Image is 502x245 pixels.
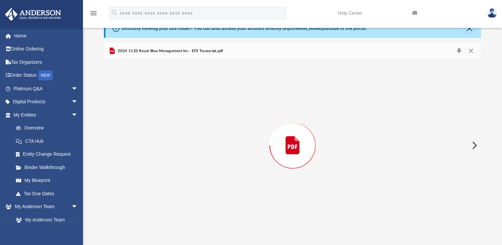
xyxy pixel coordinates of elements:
[9,122,88,135] a: Overview
[90,13,98,17] a: menu
[466,136,481,155] button: Next File
[71,82,85,96] span: arrow_drop_down
[9,174,85,187] a: My Blueprint
[5,29,88,42] a: Home
[111,9,118,16] i: search
[5,108,88,122] a: My Entitiesarrow_drop_down
[71,108,85,122] span: arrow_drop_down
[90,9,98,17] i: menu
[5,55,88,69] a: Tax Organizers
[5,82,88,95] a: Platinum Q&Aarrow_drop_down
[116,48,223,54] span: 2024 1120 Royal Blue Management Inc - EFS Transcript.pdf
[5,200,85,213] a: My Anderson Teamarrow_drop_down
[71,95,85,109] span: arrow_drop_down
[9,187,88,200] a: Tax Due Dates
[5,42,88,56] a: Online Ordering
[38,70,53,80] div: NEW
[122,25,367,32] div: Difficulty viewing your box folder? You can also access your account directly on outside of the p...
[71,200,85,214] span: arrow_drop_down
[465,46,476,56] button: Close
[9,134,88,148] a: CTA Hub
[9,161,88,174] a: Binder Walkthrough
[288,26,323,31] a: [DOMAIN_NAME]
[5,69,88,82] a: Order StatusNEW
[5,95,88,109] a: Digital Productsarrow_drop_down
[3,8,63,21] img: Anderson Advisors Platinum Portal
[453,46,465,56] button: Download
[9,213,81,226] a: My Anderson Team
[465,24,474,33] button: Close
[9,148,88,161] a: Entity Change Request
[487,8,497,18] img: User Pic
[104,42,481,231] div: Preview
